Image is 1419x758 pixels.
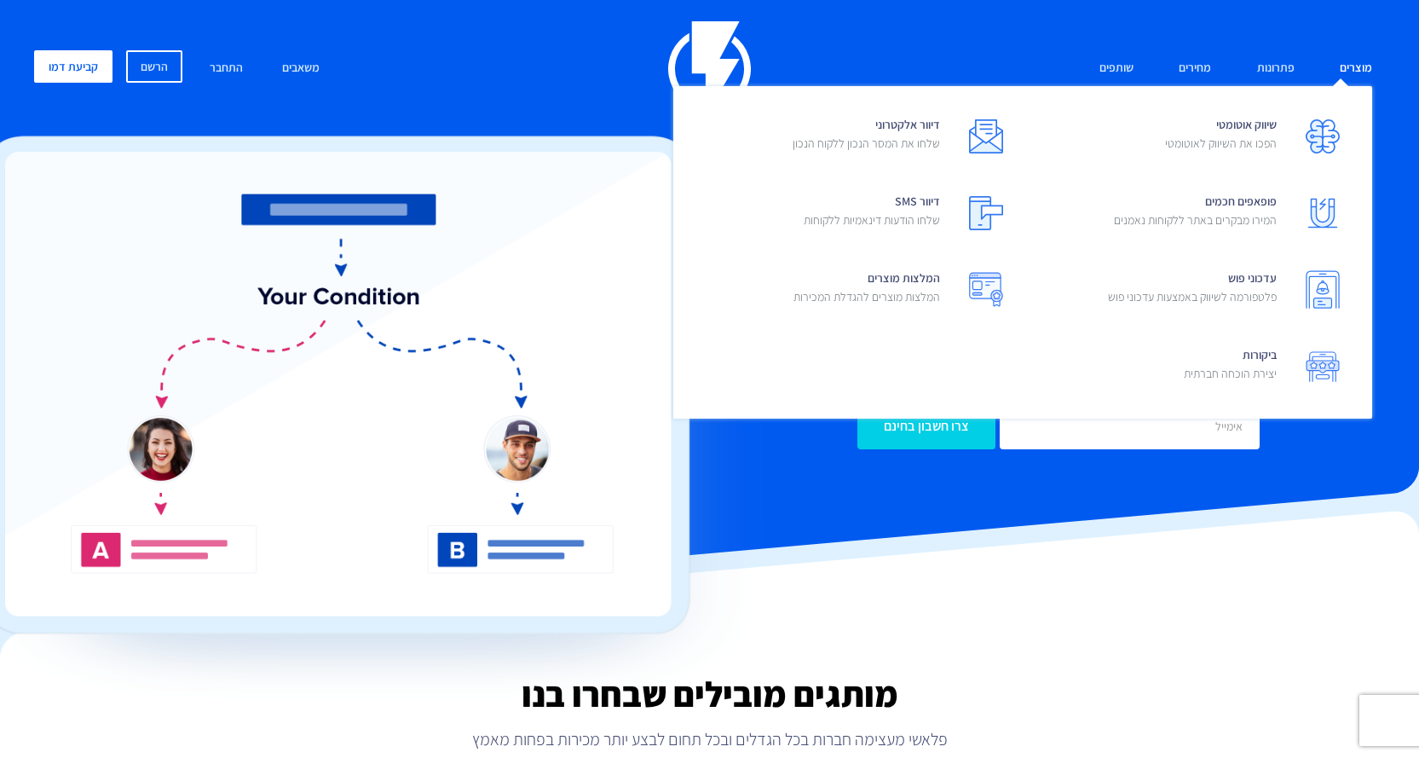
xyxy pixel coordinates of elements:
[1184,365,1277,382] p: יצירת הוכחה חברתית
[1023,252,1359,329] a: עדכוני פושפלטפורמה לשיווק באמצעות עדכוני פוש
[1166,50,1224,87] a: מחירים
[1165,112,1277,160] span: שיווק אוטומטי
[1184,342,1277,391] span: ביקורות
[1023,176,1359,252] a: פופאפים חכמיםהמירו מבקרים באתר ללקוחות נאמנים
[1114,188,1277,237] span: פופאפים חכמים
[686,176,1023,252] a: דיוור SMSשלחו הודעות דינאמיות ללקוחות
[1087,50,1146,87] a: שותפים
[1114,211,1277,229] p: המירו מבקרים באתר ללקוחות נאמנים
[793,288,940,305] p: המלצות מוצרים להגדלת המכירות
[686,252,1023,329] a: המלצות מוצריםהמלצות מוצרים להגדלת המכירות
[1327,50,1385,87] a: מוצרים
[197,50,256,87] a: התחבר
[1165,135,1277,152] p: הפכו את השיווק לאוטומטי
[793,112,940,160] span: דיוור אלקטרוני
[1023,329,1359,406] a: ביקורותיצירת הוכחה חברתית
[34,50,112,83] a: קביעת דמו
[793,265,940,314] span: המלצות מוצרים
[126,50,182,83] a: הרשם
[1023,99,1359,176] a: שיווק אוטומטיהפכו את השיווק לאוטומטי
[804,211,940,229] p: שלחו הודעות דינאמיות ללקוחות
[1108,265,1277,314] span: עדכוני פוש
[1244,50,1307,87] a: פתרונות
[857,403,995,449] input: צרו חשבון בחינם
[793,135,940,152] p: שלחו את המסר הנכון ללקוח הנכון
[1108,288,1277,305] p: פלטפורמה לשיווק באמצעות עדכוני פוש
[1000,403,1260,449] input: אימייל
[804,188,940,237] span: דיוור SMS
[686,99,1023,176] a: דיוור אלקטרונישלחו את המסר הנכון ללקוח הנכון
[269,50,332,87] a: משאבים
